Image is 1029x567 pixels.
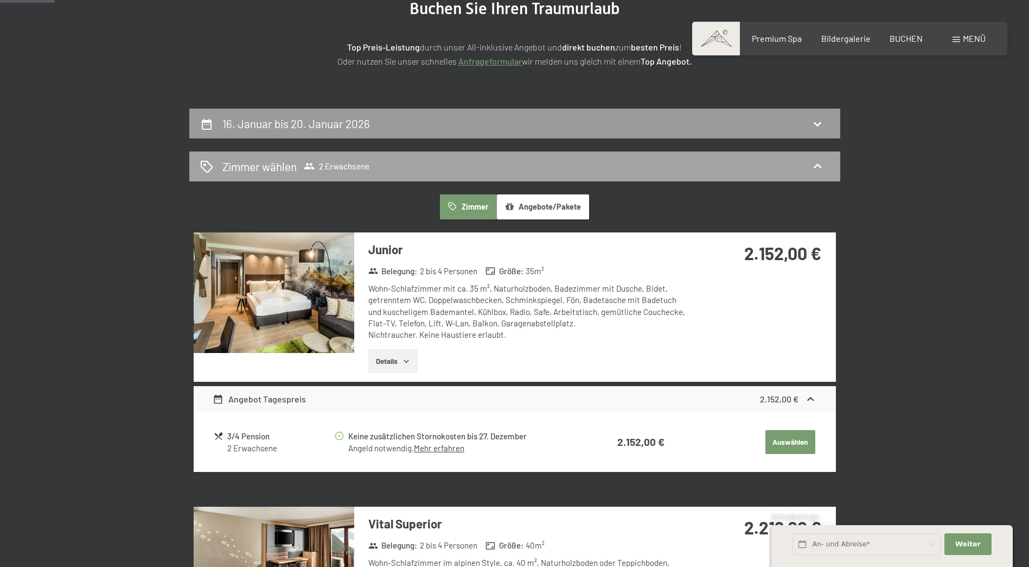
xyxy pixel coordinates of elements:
span: 1 [770,540,773,550]
span: 2 Erwachsene [304,161,369,172]
strong: Top Angebot. [641,56,692,66]
strong: Belegung : [368,540,418,551]
span: 40 m² [526,540,545,551]
h3: Junior [368,241,691,258]
div: 2 Erwachsene [227,443,333,454]
a: BUCHEN [890,33,923,43]
a: Mehr erfahren [414,443,464,453]
strong: Top Preis-Leistung [347,42,420,52]
a: Premium Spa [752,33,802,43]
span: Menü [963,33,986,43]
span: 2 bis 4 Personen [420,540,477,551]
strong: 2.216,00 € [744,517,821,538]
button: Weiter [944,533,991,556]
h2: Zimmer wählen [222,159,297,174]
strong: 2.152,00 € [617,436,664,448]
strong: Belegung : [368,266,418,277]
div: Keine zusätzlichen Stornokosten bis 27. Dezember [348,430,574,443]
a: Bildergalerie [821,33,871,43]
span: 2 bis 4 Personen [420,266,477,277]
div: Angebot Tagespreis2.152,00 € [194,386,836,412]
span: Einwilligung Marketing* [411,310,500,320]
img: mss_renderimg.php [194,232,354,353]
span: Schnellanfrage [771,513,819,521]
span: Weiter [955,539,981,549]
p: durch unser All-inklusive Angebot und zum ! Oder nutzen Sie unser schnelles wir melden uns gleich... [244,40,786,68]
a: Anfrageformular [458,56,522,66]
strong: besten Preis [631,42,679,52]
strong: Größe : [485,266,523,277]
strong: 2.152,00 € [744,243,821,263]
button: Details [368,349,418,373]
div: Wohn-Schlafzimmer mit ca. 35 m², Naturholzboden, Badezimmer mit Dusche, Bidet, getrenntem WC, Dop... [368,283,691,341]
strong: 2.152,00 € [760,394,798,404]
span: 35 m² [526,266,544,277]
button: Angebote/Pakete [497,194,589,219]
h3: Vital Superior [368,515,691,532]
strong: Größe : [485,540,523,551]
div: 3/4 Pension [227,430,333,443]
button: Auswählen [765,430,815,454]
button: Zimmer [440,194,496,219]
div: Angebot Tagespreis [213,393,306,406]
h2: 16. Januar bis 20. Januar 2026 [222,117,370,130]
div: Angeld notwendig. [348,443,574,454]
strong: direkt buchen [562,42,615,52]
